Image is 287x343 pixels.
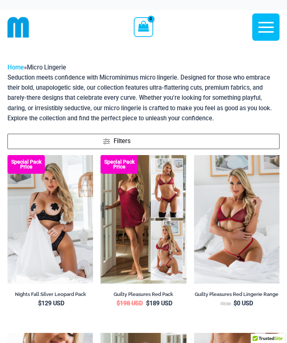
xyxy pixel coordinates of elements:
a: Guilty Pleasures Red Lingerie Range [194,291,280,300]
span: Micro Lingerie [27,64,66,71]
a: Guilty Pleasures Red Collection Pack F Guilty Pleasures Red Collection Pack BGuilty Pleasures Red... [101,155,186,284]
span: From: [220,302,232,306]
span: $ [146,300,149,307]
b: Special Pack Price [101,160,138,169]
span: $ [234,300,237,307]
a: View Shopping Cart, empty [134,17,153,37]
p: Seduction meets confidence with Microminimus micro lingerie. Designed for those who embrace their... [7,72,280,123]
span: Filters [114,137,130,146]
b: Special Pack Price [7,160,45,169]
span: » [7,64,66,71]
img: Guilty Pleasures Red 1045 Bra 689 Micro 05 [194,155,280,284]
a: Guilty Pleasures Red 1045 Bra 689 Micro 05Guilty Pleasures Red 1045 Bra 689 Micro 06Guilty Pleasu... [194,155,280,284]
a: Guilty Pleasures Red Pack [101,291,186,300]
img: Guilty Pleasures Red Collection Pack F [101,155,186,284]
span: $ [117,300,120,307]
a: Nights Fall Silver Leopard Pack [7,291,93,300]
bdi: 189 USD [146,300,172,307]
h2: Guilty Pleasures Red Pack [101,291,186,297]
bdi: 129 USD [38,300,64,307]
a: Home [7,64,24,71]
img: cropped mm emblem [7,16,29,38]
bdi: 198 USD [117,300,143,307]
a: Nights Fall Silver Leopard 1036 Bra 6046 Thong 09v2 Nights Fall Silver Leopard 1036 Bra 6046 Thon... [7,155,93,284]
bdi: 0 USD [234,300,253,307]
img: Nights Fall Silver Leopard 1036 Bra 6046 Thong 09v2 [7,155,93,284]
h2: Nights Fall Silver Leopard Pack [7,291,93,297]
h2: Guilty Pleasures Red Lingerie Range [194,291,280,297]
span: $ [38,300,41,307]
a: Filters [7,134,280,149]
